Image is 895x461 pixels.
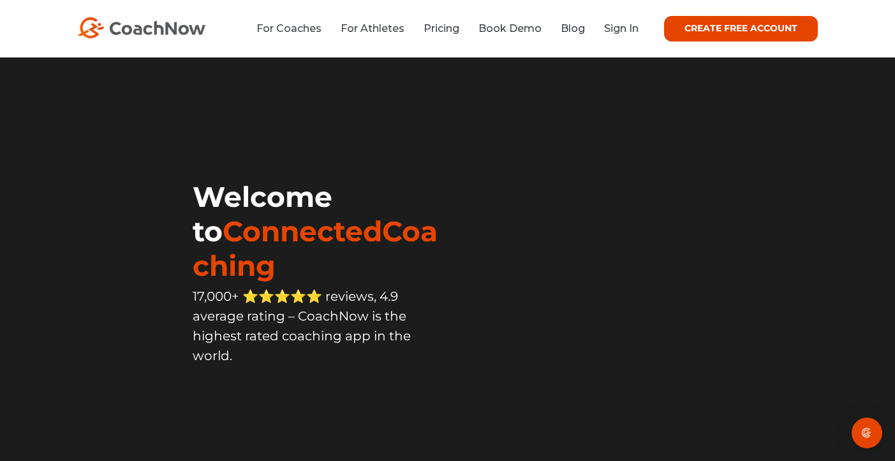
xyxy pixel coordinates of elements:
a: Book Demo [478,22,542,34]
span: 17,000+ ⭐️⭐️⭐️⭐️⭐️ reviews, 4.9 average rating – CoachNow is the highest rated coaching app in th... [193,289,411,363]
a: Sign In [604,22,639,34]
a: CREATE FREE ACCOUNT [664,16,818,42]
div: Open Intercom Messenger [852,418,882,448]
a: Pricing [424,22,459,34]
a: For Athletes [341,22,404,34]
img: CoachNow Logo [78,17,205,38]
iframe: Embedded CTA [193,393,447,432]
span: ConnectedCoaching [193,214,438,283]
h1: Welcome to [193,179,447,283]
a: For Coaches [256,22,322,34]
a: Blog [561,22,585,34]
